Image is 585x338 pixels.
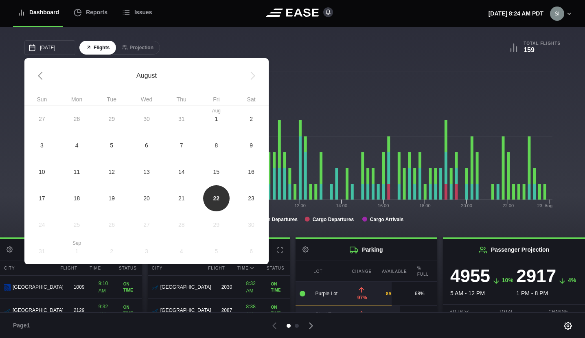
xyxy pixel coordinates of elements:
span: 2 [250,114,253,123]
div: Status [263,261,290,275]
span: 27 [39,114,45,123]
span: 19 [108,194,115,202]
span: Sat [234,97,269,102]
span: 18 [74,194,80,202]
div: 2129 [70,303,92,318]
div: 5 AM - 12 PM [449,267,514,298]
span: Purple Lot [316,291,338,296]
text: 12:00 [294,203,306,208]
text: 22:00 [503,203,514,208]
button: Projection [115,41,160,55]
h2: Parking [296,239,438,261]
span: [GEOGRAPHIC_DATA] [160,283,211,291]
div: 1 PM - 8 PM [514,267,578,298]
text: 18:00 [419,203,431,208]
h2: Passenger Projection [443,239,585,261]
span: 5 [110,141,113,149]
div: 2030 [217,279,240,295]
span: 21 [178,194,185,202]
span: [GEOGRAPHIC_DATA] [13,283,64,291]
span: 13 [143,167,150,176]
span: 3 [40,141,44,149]
span: 7 [180,141,183,149]
text: 20:00 [461,203,472,208]
h3: 2917 [516,267,556,285]
div: Status [115,261,142,275]
span: 9:32 AM [99,304,108,317]
span: 8:32 AM [246,281,256,294]
tspan: Passenger Departures [245,217,298,222]
span: Tue [94,97,129,102]
span: [GEOGRAPHIC_DATA] [13,307,64,314]
div: ON TIME [123,304,138,316]
span: 29 [108,114,115,123]
div: 2087 [217,303,240,318]
button: Flights [79,41,116,55]
span: 10 [39,167,45,176]
div: ON TIME [271,281,286,293]
text: 14:00 [336,203,348,208]
b: 159 [524,46,535,53]
span: Thu [164,97,199,102]
span: Page 1 [13,321,33,330]
div: 68% [415,290,434,297]
div: Hour [443,305,486,319]
span: Mon [59,97,94,102]
span: Sun [24,97,59,102]
span: 11 [74,167,80,176]
div: ON TIME [271,304,286,316]
span: 6 [145,141,148,149]
span: 16 [248,167,254,176]
tspan: Cargo Departures [313,217,354,222]
text: 16:00 [378,203,389,208]
span: 12 [108,167,115,176]
span: [GEOGRAPHIC_DATA] [160,307,211,314]
div: Flight [57,261,84,275]
p: [DATE] 8:24 AM PDT [489,9,543,18]
span: 8 [215,141,218,149]
div: Change [348,264,376,279]
span: August [59,71,234,81]
h3: 4955 [450,267,490,285]
img: 57dda23500852efbe7071f51bff22e7e [550,7,564,21]
span: 9:10 AM [99,281,108,294]
tspan: Cargo Arrivals [370,217,404,222]
div: 1009 [70,279,92,295]
span: 28 [74,114,80,123]
div: Change [542,305,585,319]
div: Flight [204,261,231,275]
span: Fri [199,97,234,102]
span: 20 [143,194,150,202]
span: 30 [143,114,150,123]
div: Available [378,264,411,279]
span: 10% [502,277,513,283]
span: 17 [39,194,45,202]
div: Lot [309,264,346,279]
span: 4% [568,277,576,283]
span: 1 [215,114,218,123]
div: Time [233,261,261,275]
span: 31 [178,114,185,123]
input: mm/dd/yyyy [24,40,75,55]
div: ON TIME [123,281,138,293]
div: Total [493,305,536,319]
span: Short Term Garage [316,311,339,324]
div: City [148,261,202,275]
span: 14 [178,167,185,176]
b: Total Flights [524,41,561,46]
span: Wed [129,97,164,102]
span: 97% [357,295,367,301]
b: 89 [386,291,391,297]
span: 8:38 AM [246,304,256,317]
span: 4 [75,141,79,149]
span: 15 [213,167,220,176]
span: Aug [199,108,234,113]
span: 9 [250,141,253,149]
tspan: 23. Aug [537,203,552,208]
span: 23 [248,194,254,202]
div: % Full [413,261,438,281]
div: Time [85,261,113,275]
